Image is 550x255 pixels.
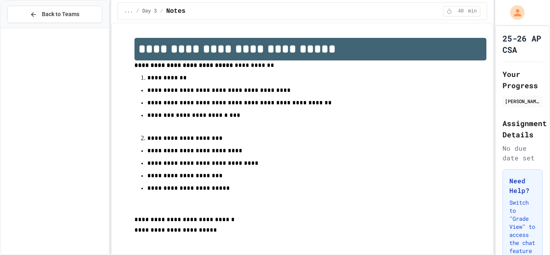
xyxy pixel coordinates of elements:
[455,8,467,15] span: 40
[166,6,186,16] span: Notes
[502,33,543,55] h1: 25-26 AP CSA
[502,68,543,91] h2: Your Progress
[509,176,536,195] h3: Need Help?
[124,8,133,15] span: ...
[468,8,477,15] span: min
[502,143,543,163] div: No due date set
[160,8,163,15] span: /
[42,10,79,19] span: Back to Teams
[502,118,543,140] h2: Assignment Details
[505,97,540,105] div: [PERSON_NAME]
[502,3,527,22] div: My Account
[136,8,139,15] span: /
[7,6,102,23] button: Back to Teams
[142,8,157,15] span: Day 3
